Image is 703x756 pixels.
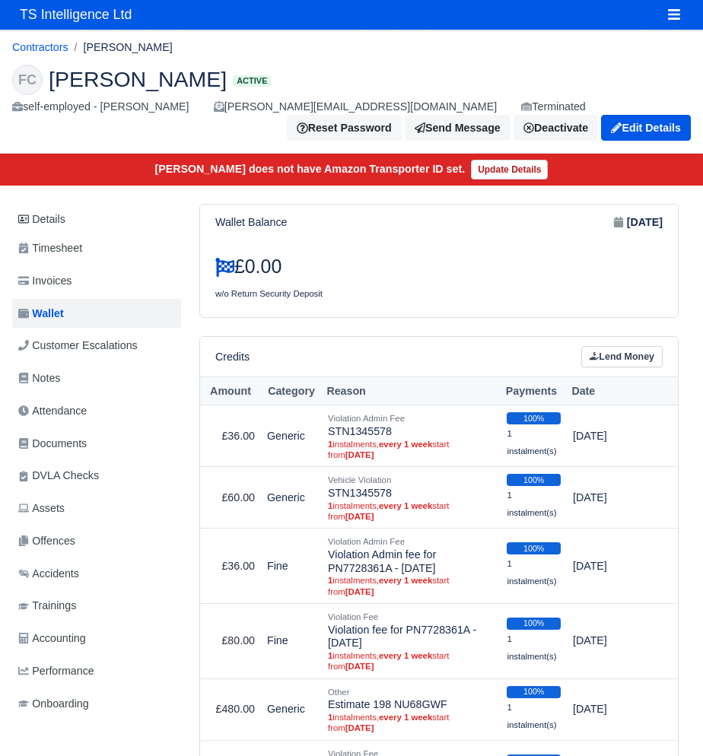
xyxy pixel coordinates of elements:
[379,713,432,722] strong: every 1 week
[379,440,432,449] strong: every 1 week
[12,396,181,426] a: Attendance
[328,713,332,722] strong: 1
[328,612,378,621] small: Violation Fee
[322,678,501,740] td: Estimate 198 NU68GWF
[322,466,501,528] td: STN1345578
[200,377,261,405] th: Amount
[345,723,374,732] strong: [DATE]
[18,565,79,583] span: Accidents
[12,494,181,523] a: Assets
[379,651,432,660] strong: every 1 week
[379,576,432,585] strong: every 1 week
[12,233,181,263] a: Timesheet
[567,678,666,740] td: [DATE]
[18,532,75,550] span: Offences
[567,377,666,405] th: Date
[405,115,511,141] a: Send Message
[215,351,250,364] h6: Credits
[200,466,261,528] td: £60.00
[18,337,138,354] span: Customer Escalations
[12,461,181,491] a: DVLA Checks
[567,405,666,466] td: [DATE]
[200,603,261,678] td: £80.00
[200,678,261,740] td: £480.00
[521,98,586,116] div: Terminated
[18,370,60,387] span: Notes
[507,429,556,456] small: 1 instalment(s)
[214,98,498,116] div: [PERSON_NAME][EMAIL_ADDRESS][DOMAIN_NAME]
[12,429,181,459] a: Documents
[328,650,495,672] small: instalments, start from
[328,440,332,449] strong: 1
[18,272,72,290] span: Invoices
[12,624,181,653] a: Accounting
[18,597,76,615] span: Trainings
[507,559,556,586] small: 1 instalment(s)
[261,377,322,405] th: Category
[328,537,405,546] small: Violation Admin Fee
[345,450,374,459] strong: [DATE]
[507,703,556,729] small: 1 instalment(s)
[507,634,556,661] small: 1 instalment(s)
[657,4,691,25] button: Toggle navigation
[345,512,374,521] strong: [DATE]
[507,542,561,554] div: 100%
[501,377,567,405] th: Payments
[233,75,271,87] span: Active
[49,68,227,90] span: [PERSON_NAME]
[627,214,663,231] strong: [DATE]
[507,491,556,517] small: 1 instalment(s)
[345,587,374,596] strong: [DATE]
[261,603,322,678] td: Fine
[581,346,663,368] a: Lend Money
[18,630,86,647] span: Accounting
[328,575,495,596] small: instalments, start from
[507,618,561,630] div: 100%
[345,662,374,671] strong: [DATE]
[12,65,43,95] div: FC
[12,331,181,361] a: Customer Escalations
[261,405,322,466] td: Generic
[261,678,322,740] td: Generic
[12,98,189,116] div: self-employed - [PERSON_NAME]
[12,266,181,296] a: Invoices
[1,52,702,154] div: Fabio Lima Candiza
[567,466,666,528] td: [DATE]
[12,656,181,686] a: Performance
[328,712,495,733] small: instalments, start from
[215,216,287,229] h6: Wallet Balance
[12,526,181,556] a: Offences
[68,39,173,56] li: [PERSON_NAME]
[328,576,332,585] strong: 1
[12,41,68,53] a: Contractors
[322,603,501,678] td: Violation fee for PN7728361A - [DATE]
[18,500,65,517] span: Assets
[379,501,432,510] strong: every 1 week
[471,160,548,179] a: Update Details
[507,686,561,698] div: 100%
[567,603,666,678] td: [DATE]
[12,559,181,589] a: Accidents
[507,474,561,486] div: 100%
[567,529,666,604] td: [DATE]
[328,439,495,460] small: instalments, start from
[261,466,322,528] td: Generic
[328,500,495,522] small: instalments, start from
[12,205,181,233] a: Details
[328,651,332,660] strong: 1
[12,299,181,329] a: Wallet
[18,467,99,484] span: DVLA Checks
[322,405,501,466] td: STN1345578
[287,115,401,141] button: Reset Password
[18,240,82,257] span: Timesheet
[601,115,691,141] a: Edit Details
[18,662,94,680] span: Performance
[215,256,428,278] h3: £0.00
[507,412,561,424] div: 100%
[514,115,598,141] a: Deactivate
[328,688,349,697] small: Other
[328,501,332,510] strong: 1
[215,289,323,298] small: w/o Return Security Deposit
[12,591,181,621] a: Trainings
